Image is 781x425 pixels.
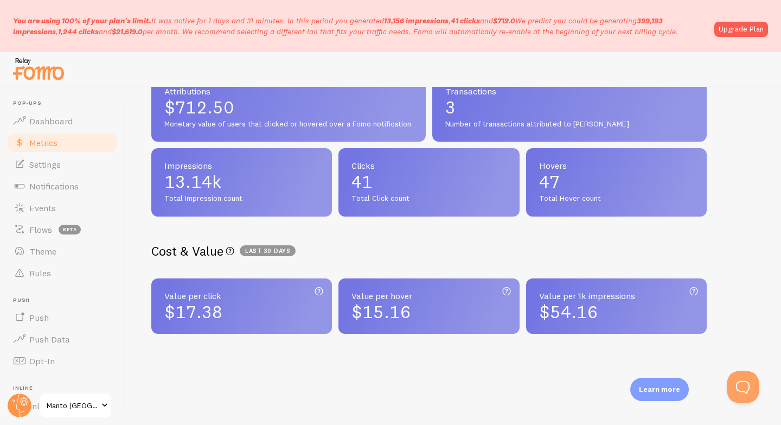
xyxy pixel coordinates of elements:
span: Flows [29,224,52,235]
b: 1,244 clicks [58,27,99,36]
b: $712.0 [493,16,515,26]
span: Value per hover [351,291,506,300]
div: Learn more [630,378,689,401]
span: Total Click count [351,194,506,204]
span: beta [59,225,81,234]
span: Monetary value of users that clicked or hovered over a Fomo notification [164,119,413,129]
span: $17.38 [164,301,222,322]
span: 13.14k [164,173,319,191]
span: Push [13,297,118,304]
p: Learn more [639,384,680,395]
span: Rules [29,268,51,278]
a: Metrics [7,132,118,154]
iframe: Help Scout Beacon - Open [727,371,759,403]
span: Dashboard [29,116,73,126]
span: , and [384,16,515,26]
span: Value per 1k impressions [539,291,694,300]
a: Rules [7,262,118,284]
span: Notifications [29,181,79,192]
a: Theme [7,240,118,262]
a: Notifications [7,175,118,197]
span: Impressions [164,161,319,170]
p: It was active for 1 days and 31 minutes. In this period you generated We predict you could be gen... [13,15,708,37]
a: Push Data [7,328,118,350]
b: 13,156 impressions [384,16,449,26]
span: 3 [445,99,694,116]
h2: Cost & Value [151,243,707,259]
b: 41 clicks [451,16,480,26]
span: Manto [GEOGRAPHIC_DATA] [47,399,98,412]
a: Settings [7,154,118,175]
span: Inline [13,385,118,392]
span: Attributions [164,87,413,96]
span: Metrics [29,137,57,148]
a: Upgrade Plan [714,22,768,37]
a: Events [7,197,118,219]
span: $712.50 [164,99,413,116]
span: Opt-In [29,356,55,366]
span: Total Hover count [539,194,694,204]
span: Number of transactions attributed to [PERSON_NAME] [445,119,694,129]
a: Flows beta [7,219,118,240]
a: Push [7,307,118,328]
span: Transactions [445,87,694,96]
span: Push Data [29,334,70,345]
span: Theme [29,246,56,257]
span: Push [29,312,49,323]
span: Last 30 days [240,245,296,256]
span: Events [29,202,56,213]
span: $15.16 [351,301,411,322]
span: Pop-ups [13,100,118,107]
img: fomo-relay-logo-orange.svg [11,55,66,83]
span: 47 [539,173,694,191]
span: Hovers [539,161,694,170]
span: You are using 100% of your plan's limit. [13,16,151,26]
a: Dashboard [7,110,118,132]
a: Manto [GEOGRAPHIC_DATA] [39,392,112,418]
span: Settings [29,159,61,170]
span: Value per click [164,291,319,300]
span: $54.16 [539,301,598,322]
span: Total Impression count [164,194,319,204]
span: 41 [351,173,506,191]
b: $21,619.0 [112,27,143,36]
a: Opt-In [7,350,118,372]
span: Clicks [351,161,506,170]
